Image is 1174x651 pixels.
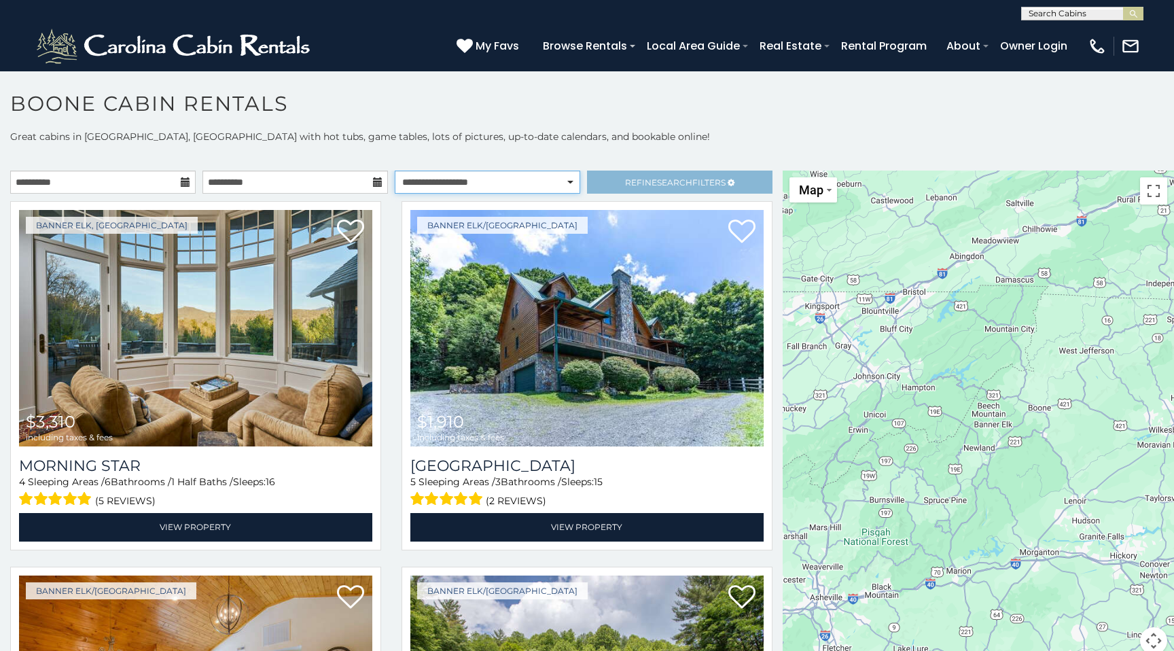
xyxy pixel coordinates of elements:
[26,217,198,234] a: Banner Elk, [GEOGRAPHIC_DATA]
[1140,177,1167,205] button: Toggle fullscreen view
[587,171,772,194] a: RefineSearchFilters
[19,513,372,541] a: View Property
[19,475,372,510] div: Sleeping Areas / Bathrooms / Sleeps:
[19,210,372,446] img: Morning Star
[34,26,316,67] img: White-1-2.png
[1121,37,1140,56] img: mail-regular-white.png
[993,34,1074,58] a: Owner Login
[640,34,747,58] a: Local Area Guide
[410,475,764,510] div: Sleeping Areas / Bathrooms / Sleeps:
[417,217,588,234] a: Banner Elk/[GEOGRAPHIC_DATA]
[26,582,196,599] a: Banner Elk/[GEOGRAPHIC_DATA]
[105,476,111,488] span: 6
[486,492,546,510] span: (2 reviews)
[410,210,764,446] a: Sunset View Lodge $1,910 including taxes & fees
[495,476,501,488] span: 3
[728,584,755,612] a: Add to favorites
[26,433,113,442] span: including taxes & fees
[536,34,634,58] a: Browse Rentals
[171,476,233,488] span: 1 Half Baths /
[19,476,25,488] span: 4
[940,34,987,58] a: About
[625,177,726,188] span: Refine Filters
[753,34,828,58] a: Real Estate
[337,584,364,612] a: Add to favorites
[95,492,156,510] span: (5 reviews)
[834,34,933,58] a: Rental Program
[410,457,764,475] a: [GEOGRAPHIC_DATA]
[457,37,522,55] a: My Favs
[417,412,464,432] span: $1,910
[476,37,519,54] span: My Favs
[728,218,755,247] a: Add to favorites
[799,183,823,197] span: Map
[417,433,504,442] span: including taxes & fees
[410,457,764,475] h3: Sunset View Lodge
[410,210,764,446] img: Sunset View Lodge
[594,476,603,488] span: 15
[410,513,764,541] a: View Property
[26,412,75,432] span: $3,310
[19,457,372,475] a: Morning Star
[266,476,275,488] span: 16
[789,177,837,203] button: Change map style
[1088,37,1107,56] img: phone-regular-white.png
[657,177,692,188] span: Search
[337,218,364,247] a: Add to favorites
[417,582,588,599] a: Banner Elk/[GEOGRAPHIC_DATA]
[410,476,416,488] span: 5
[19,210,372,446] a: Morning Star $3,310 including taxes & fees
